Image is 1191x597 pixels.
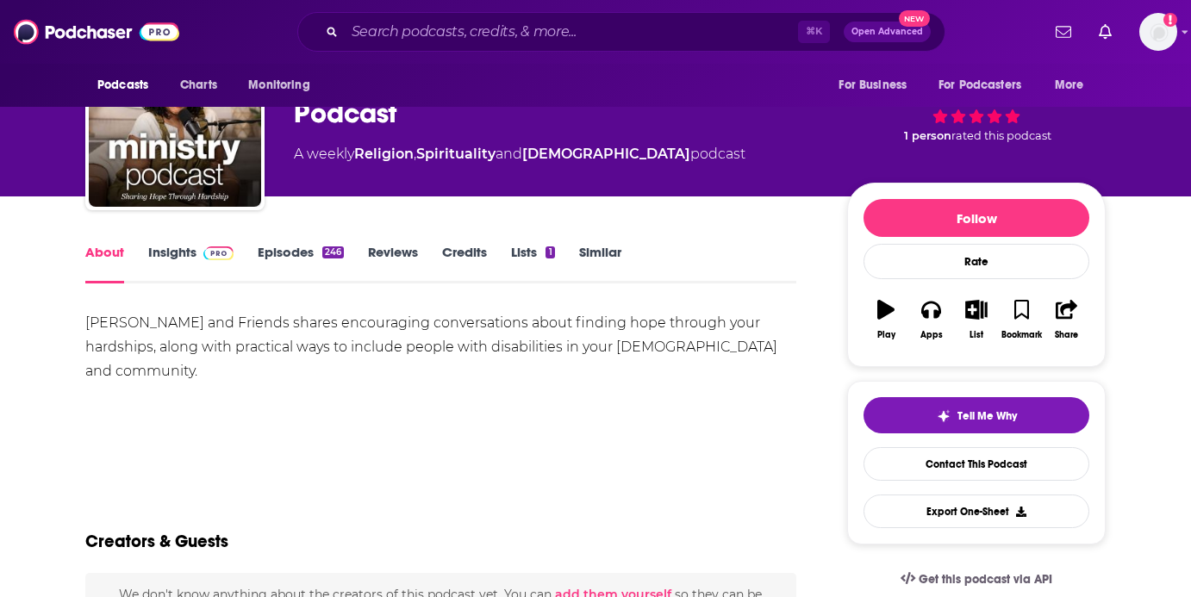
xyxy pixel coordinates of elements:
span: Tell Me Why [957,409,1017,423]
div: [PERSON_NAME] and Friends shares encouraging conversations about finding hope through your hardsh... [85,311,796,383]
span: More [1055,73,1084,97]
span: New [899,10,930,27]
a: Reviews [368,244,418,283]
div: A weekly podcast [294,144,745,165]
button: open menu [826,69,928,102]
button: Open AdvancedNew [844,22,931,42]
span: Get this podcast via API [919,572,1052,587]
img: Podchaser - Follow, Share and Rate Podcasts [14,16,179,48]
img: Joni and Friends Ministry Podcast [89,34,261,207]
span: Podcasts [97,73,148,97]
button: open menu [85,69,171,102]
div: Play [877,330,895,340]
a: [DEMOGRAPHIC_DATA] [522,146,690,162]
a: Episodes246 [258,244,344,283]
h2: Creators & Guests [85,531,228,552]
a: Similar [579,244,621,283]
span: Charts [180,73,217,97]
div: Search podcasts, credits, & more... [297,12,945,52]
span: For Podcasters [938,73,1021,97]
a: Show notifications dropdown [1092,17,1119,47]
div: 246 [322,246,344,258]
button: Play [864,289,908,351]
span: For Business [839,73,907,97]
div: Apps [920,330,943,340]
div: List [970,330,983,340]
div: 1 [546,246,554,258]
a: Religion [354,146,414,162]
button: Export One-Sheet [864,494,1089,528]
svg: Add a profile image [1163,13,1177,27]
img: User Profile [1139,13,1177,51]
span: Logged in as antonettefrontgate [1139,13,1177,51]
button: Share [1044,289,1089,351]
button: List [954,289,999,351]
a: InsightsPodchaser Pro [148,244,234,283]
input: Search podcasts, credits, & more... [345,18,798,46]
a: Spirituality [416,146,496,162]
span: and [496,146,522,162]
a: Lists1 [511,244,554,283]
img: Podchaser Pro [203,246,234,260]
button: Follow [864,199,1089,237]
button: open menu [236,69,332,102]
button: Apps [908,289,953,351]
div: Rate [864,244,1089,279]
a: About [85,244,124,283]
a: Show notifications dropdown [1049,17,1078,47]
button: Show profile menu [1139,13,1177,51]
button: open menu [1043,69,1106,102]
span: Monitoring [248,73,309,97]
button: Bookmark [999,289,1044,351]
button: open menu [927,69,1046,102]
button: tell me why sparkleTell Me Why [864,397,1089,433]
img: tell me why sparkle [937,409,951,423]
span: rated this podcast [951,129,1051,142]
a: Charts [169,69,228,102]
span: Open Advanced [851,28,923,36]
div: Share [1055,330,1078,340]
a: Contact This Podcast [864,447,1089,481]
span: 1 person [904,129,951,142]
div: Bookmark [1001,330,1042,340]
span: , [414,146,416,162]
span: ⌘ K [798,21,830,43]
a: Credits [442,244,487,283]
